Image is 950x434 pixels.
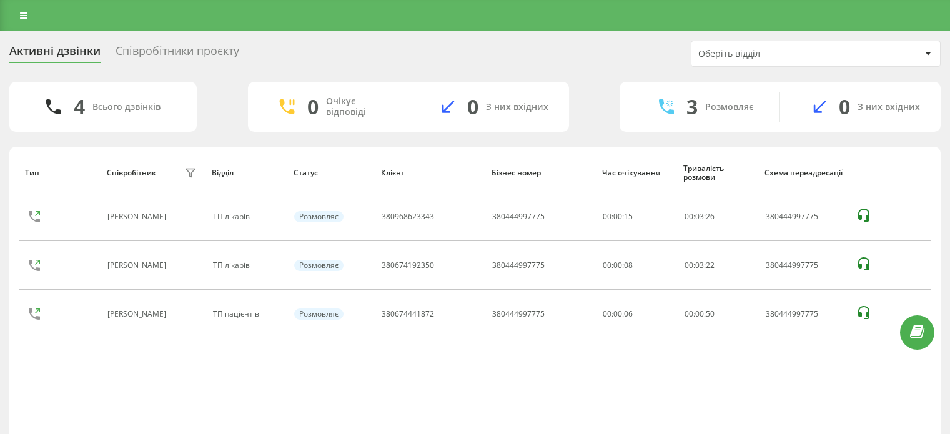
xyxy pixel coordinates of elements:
[603,310,670,318] div: 00:00:06
[326,96,389,117] div: Очікує відповіді
[492,169,590,177] div: Бізнес номер
[705,102,753,112] div: Розмовляє
[116,44,239,64] div: Співробітники проєкту
[602,169,671,177] div: Час очікування
[685,260,693,270] span: 00
[683,164,753,182] div: Тривалість розмови
[858,102,920,112] div: З них вхідних
[382,310,434,318] div: 380674441872
[381,169,480,177] div: Клієнт
[492,212,545,221] div: 380444997775
[212,169,281,177] div: Відділ
[382,212,434,221] div: 380968623343
[486,102,548,112] div: З них вхідних
[294,308,344,320] div: Розмовляє
[25,169,94,177] div: Тип
[766,212,843,221] div: 380444997775
[294,169,369,177] div: Статус
[695,260,704,270] span: 03
[685,211,693,222] span: 00
[603,212,670,221] div: 00:00:15
[74,95,85,119] div: 4
[706,308,715,319] span: 50
[107,169,156,177] div: Співробітник
[685,310,715,318] div: : :
[382,261,434,270] div: 380674192350
[698,49,848,59] div: Оберіть відділ
[685,308,693,319] span: 00
[92,102,161,112] div: Всього дзвінків
[213,310,280,318] div: ТП пацієнтів
[107,261,169,270] div: [PERSON_NAME]
[685,212,715,221] div: : :
[764,169,843,177] div: Схема переадресації
[107,310,169,318] div: [PERSON_NAME]
[603,261,670,270] div: 00:00:08
[695,211,704,222] span: 03
[766,310,843,318] div: 380444997775
[839,95,850,119] div: 0
[706,211,715,222] span: 26
[695,308,704,319] span: 00
[307,95,319,119] div: 0
[467,95,478,119] div: 0
[492,261,545,270] div: 380444997775
[107,212,169,221] div: [PERSON_NAME]
[706,260,715,270] span: 22
[213,261,280,270] div: ТП лікарів
[294,260,344,271] div: Розмовляє
[9,44,101,64] div: Активні дзвінки
[294,211,344,222] div: Розмовляє
[766,261,843,270] div: 380444997775
[492,310,545,318] div: 380444997775
[685,261,715,270] div: : :
[213,212,280,221] div: ТП лікарів
[686,95,698,119] div: 3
